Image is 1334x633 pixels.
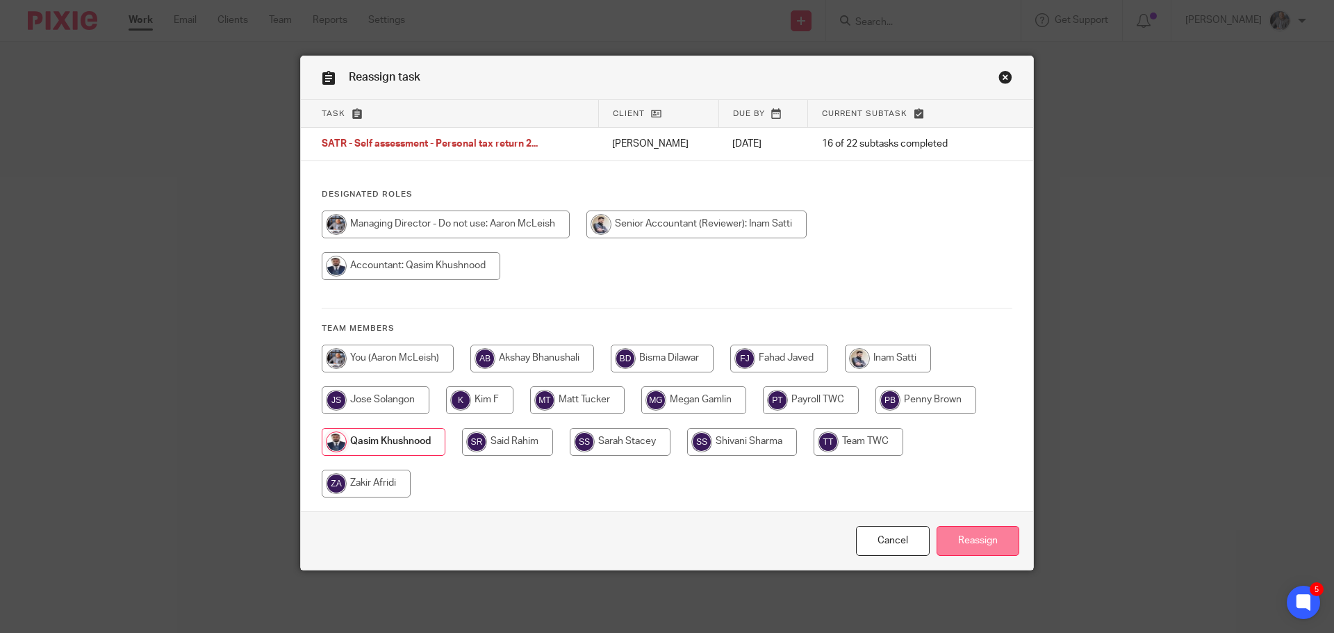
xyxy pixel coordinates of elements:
[1310,582,1324,596] div: 5
[613,110,645,117] span: Client
[998,70,1012,89] a: Close this dialog window
[349,72,420,83] span: Reassign task
[937,526,1019,556] input: Reassign
[822,110,907,117] span: Current subtask
[322,323,1012,334] h4: Team members
[322,189,1012,200] h4: Designated Roles
[612,137,705,151] p: [PERSON_NAME]
[322,140,538,149] span: SATR - Self assessment - Personal tax return 2...
[856,526,930,556] a: Close this dialog window
[732,137,793,151] p: [DATE]
[322,110,345,117] span: Task
[733,110,765,117] span: Due by
[808,128,985,161] td: 16 of 22 subtasks completed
